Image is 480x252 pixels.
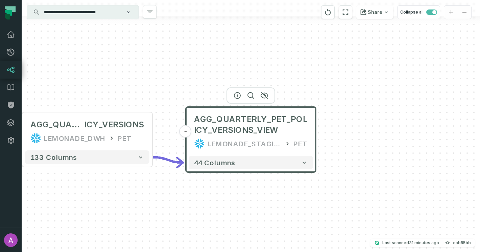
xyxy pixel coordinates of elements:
button: Clear search query [125,9,132,16]
g: Edge from 3eeac30c83db00f198d0b3202b8f29e7 to aa7b6ac84c251fdc574f0df678f4a3d0 [152,157,183,163]
div: PET [293,138,308,149]
button: Collapse all [397,5,440,19]
div: LEMONADE_STAGING_DWH [208,138,281,149]
div: AGG_QUARTERLY_PET_POLICY_VERSIONS [30,119,144,130]
button: - [179,125,192,138]
span: 133 columns [30,153,77,161]
span: AGG_QUARTERLY_PET_POLICY_VERSIONS_VIEW [194,114,308,135]
div: LEMONADE_DWH [44,133,105,144]
button: Last scanned[DATE] 10:06:17 AMcbb55bb [370,239,475,247]
span: ICY_VERSIONS [85,119,144,130]
button: zoom out [458,6,471,19]
div: PET [118,133,132,144]
span: 44 columns [194,159,235,167]
relative-time: Oct 14, 2025, 10:06 AM EDT [409,240,439,245]
span: AGG_QUARTERLY_PET_POL [30,119,85,130]
button: Share [356,5,393,19]
h4: cbb55bb [453,241,471,245]
p: Last scanned [382,239,439,246]
img: avatar of Alex Bohn [4,233,18,247]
